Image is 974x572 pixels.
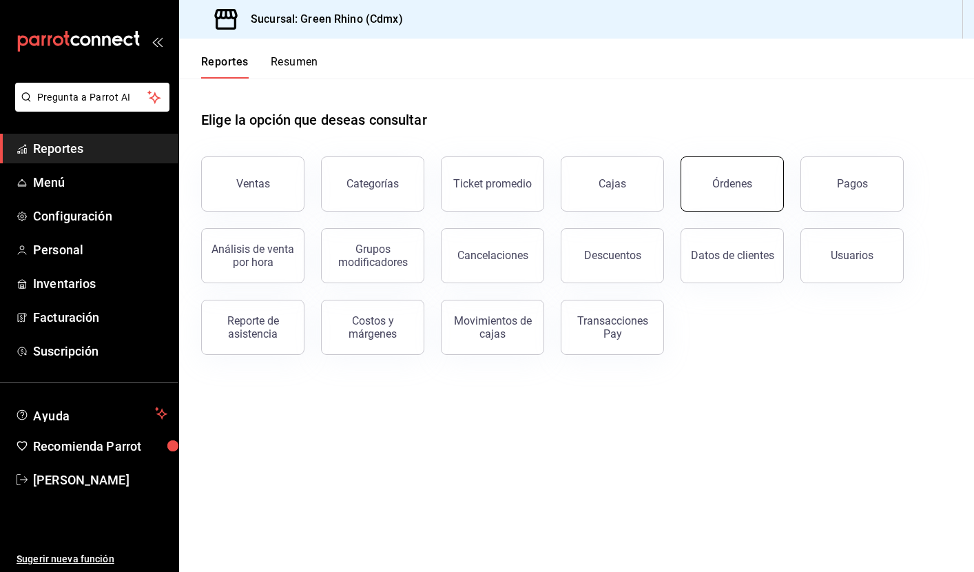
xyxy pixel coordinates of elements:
[561,228,664,283] button: Descuentos
[210,314,296,340] div: Reporte de asistencia
[681,228,784,283] button: Datos de clientes
[33,342,167,360] span: Suscripción
[681,156,784,212] button: Órdenes
[33,405,149,422] span: Ayuda
[837,177,868,190] div: Pagos
[33,173,167,192] span: Menú
[201,55,249,79] button: Reportes
[240,11,403,28] h3: Sucursal: Green Rhino (Cdmx)
[599,177,626,190] div: Cajas
[441,156,544,212] button: Ticket promedio
[236,177,270,190] div: Ventas
[201,300,304,355] button: Reporte de asistencia
[561,156,664,212] button: Cajas
[561,300,664,355] button: Transacciones Pay
[33,308,167,327] span: Facturación
[271,55,318,79] button: Resumen
[800,156,904,212] button: Pagos
[15,83,169,112] button: Pregunta a Parrot AI
[37,90,148,105] span: Pregunta a Parrot AI
[450,314,535,340] div: Movimientos de cajas
[457,249,528,262] div: Cancelaciones
[691,249,774,262] div: Datos de clientes
[33,207,167,225] span: Configuración
[570,314,655,340] div: Transacciones Pay
[201,110,427,130] h1: Elige la opción que deseas consultar
[33,274,167,293] span: Inventarios
[321,156,424,212] button: Categorías
[584,249,641,262] div: Descuentos
[330,243,415,269] div: Grupos modificadores
[33,437,167,456] span: Recomienda Parrot
[321,300,424,355] button: Costos y márgenes
[201,228,304,283] button: Análisis de venta por hora
[201,55,318,79] div: navigation tabs
[10,100,169,114] a: Pregunta a Parrot AI
[33,241,167,259] span: Personal
[441,228,544,283] button: Cancelaciones
[441,300,544,355] button: Movimientos de cajas
[831,249,873,262] div: Usuarios
[210,243,296,269] div: Análisis de venta por hora
[712,177,752,190] div: Órdenes
[152,36,163,47] button: open_drawer_menu
[330,314,415,340] div: Costos y márgenes
[800,228,904,283] button: Usuarios
[33,139,167,158] span: Reportes
[346,177,399,190] div: Categorías
[201,156,304,212] button: Ventas
[453,177,532,190] div: Ticket promedio
[17,552,167,566] span: Sugerir nueva función
[33,471,167,489] span: [PERSON_NAME]
[321,228,424,283] button: Grupos modificadores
